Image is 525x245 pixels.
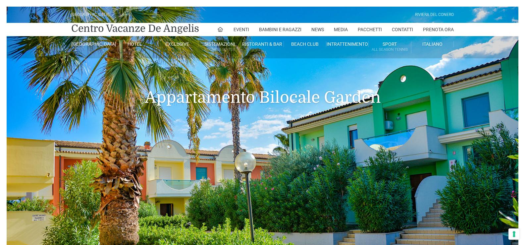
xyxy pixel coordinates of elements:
[114,41,156,47] a: Hotel
[508,228,520,240] button: Le tue preferenze relative al consenso per le tecnologie di tracciamento
[71,22,199,35] a: Centro Vacanze De Angelis
[369,46,411,53] small: All Season Tennis
[284,41,326,47] a: Beach Club
[156,41,199,47] a: Exclusive
[423,23,454,36] a: Prenota Ora
[234,23,249,36] a: Eventi
[326,41,369,47] a: Intrattenimento
[392,23,413,36] a: Contatti
[334,23,348,36] a: Media
[199,41,241,53] a: SistemazioniRooms & Suites
[71,58,454,117] h1: Appartamento Bilocale Garden
[199,46,241,53] small: Rooms & Suites
[311,23,324,36] a: News
[71,41,114,47] a: [GEOGRAPHIC_DATA]
[241,41,284,47] a: Ristoranti & Bar
[422,41,443,47] span: Italiano
[411,41,454,47] a: Italiano
[259,23,301,36] a: Bambini e Ragazzi
[369,41,411,53] a: SportAll Season Tennis
[71,12,109,18] div: [GEOGRAPHIC_DATA]
[415,12,454,18] div: Riviera Del Conero
[358,23,382,36] a: Pacchetti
